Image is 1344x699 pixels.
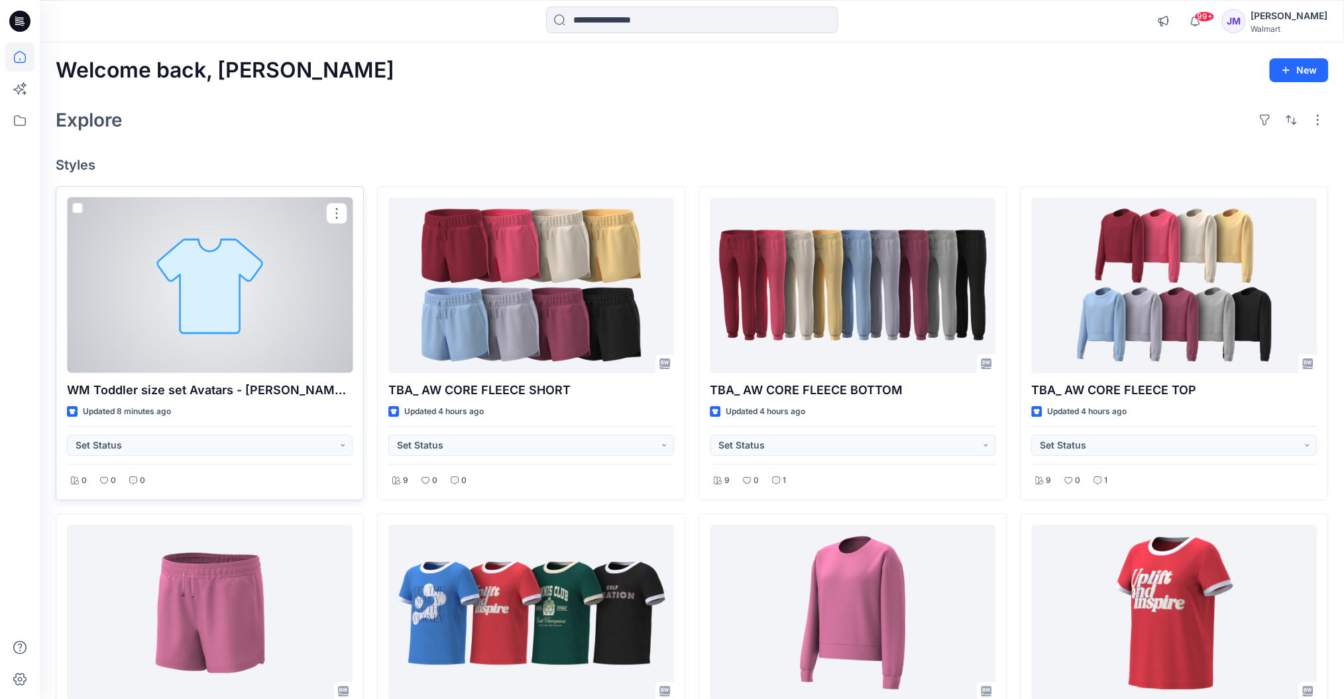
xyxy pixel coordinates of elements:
a: WM Toddler size set Avatars - streight leg with Diaper 18M - 5T [67,197,353,373]
a: TBA_ AW CORE FLEECE BOTTOM [710,197,995,373]
p: 0 [432,474,437,488]
p: 0 [461,474,467,488]
p: 9 [403,474,408,488]
p: TBA_ AW CORE FLEECE TOP [1031,381,1317,400]
p: 9 [1046,474,1051,488]
p: 1 [1104,474,1107,488]
p: 0 [140,474,145,488]
div: JM [1221,9,1245,33]
p: 1 [783,474,786,488]
h2: Explore [56,109,123,131]
p: 0 [111,474,116,488]
p: 0 [1075,474,1080,488]
p: 0 [82,474,87,488]
p: WM Toddler size set Avatars - [PERSON_NAME] leg with Diaper 18M - 5T [67,381,353,400]
p: 0 [754,474,759,488]
p: Updated 4 hours ago [404,405,484,419]
h4: Styles [56,157,1328,173]
p: 9 [724,474,730,488]
p: Updated 4 hours ago [1047,405,1127,419]
div: Walmart [1251,24,1327,34]
button: New [1269,58,1328,82]
a: TBA_ AW CORE FLEECE SHORT [388,197,674,373]
a: TBA_ AW CORE FLEECE TOP [1031,197,1317,373]
p: Updated 8 minutes ago [83,405,171,419]
p: Updated 4 hours ago [726,405,805,419]
div: [PERSON_NAME] [1251,8,1327,24]
p: TBA_ AW CORE FLEECE BOTTOM [710,381,995,400]
h2: Welcome back, [PERSON_NAME] [56,58,394,83]
span: 99+ [1194,11,1214,22]
p: TBA_ AW CORE FLEECE SHORT [388,381,674,400]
